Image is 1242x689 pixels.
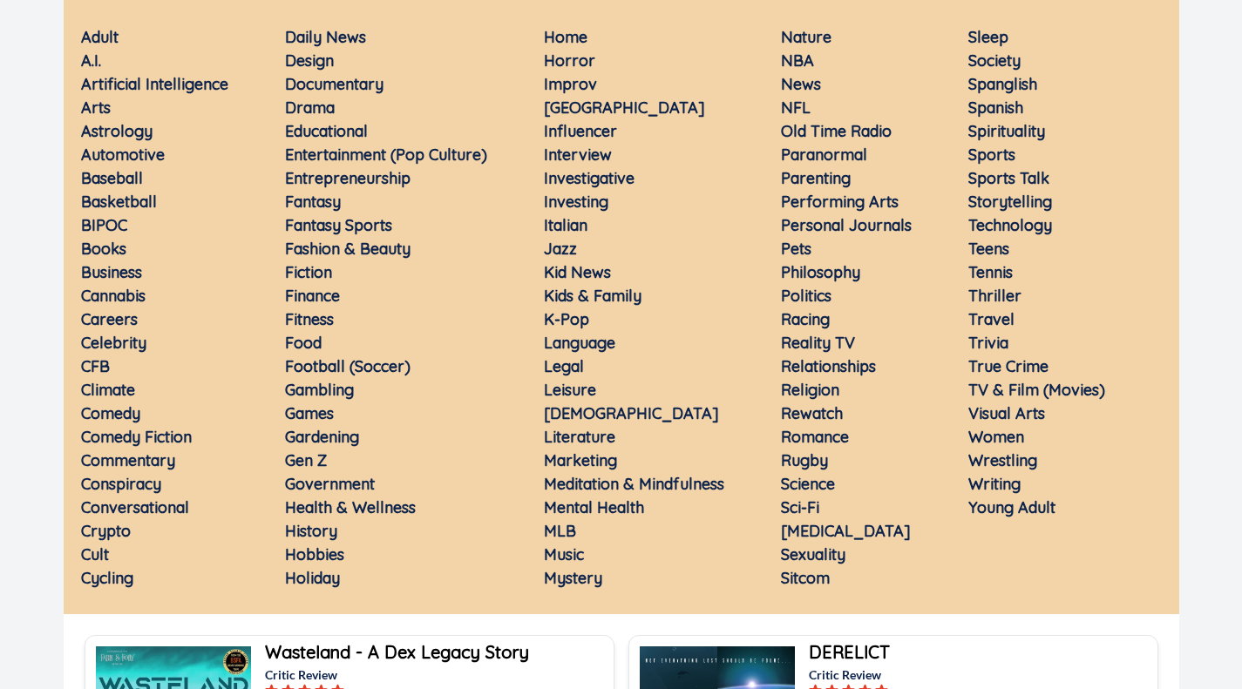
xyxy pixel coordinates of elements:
[544,262,611,282] a: Kid News
[81,168,143,188] a: Baseball
[544,215,587,235] a: Italian
[781,74,821,94] a: News
[81,74,228,94] a: Artificial Intelligence
[781,497,819,517] a: Sci-Fi
[781,27,831,47] a: Nature
[285,450,327,470] a: Gen Z
[81,356,110,376] a: CFB
[81,380,135,400] a: Climate
[81,450,175,470] a: Commentary
[544,474,724,494] a: Meditation & Mindfulness
[781,427,849,447] a: Romance
[81,521,131,541] a: Crypto
[285,51,334,71] a: Design
[81,497,189,517] a: Conversational
[265,641,529,663] b: Wasteland - A Dex Legacy Story
[968,192,1052,212] a: Storytelling
[81,286,146,306] a: Cannabis
[781,356,876,376] a: Relationships
[285,403,334,423] a: Games
[285,497,416,517] a: Health & Wellness
[81,192,157,212] a: Basketball
[544,380,596,400] a: Leisure
[285,427,359,447] a: Gardening
[968,380,1105,400] a: TV & Film (Movies)
[81,51,101,71] a: A.I.
[968,168,1049,188] a: Sports Talk
[285,309,334,329] a: Fitness
[968,74,1037,94] a: Spanglish
[968,286,1021,306] a: Thriller
[544,168,635,188] a: Investigative
[781,568,830,588] a: Sitcom
[781,380,839,400] a: Religion
[544,309,589,329] a: K-Pop
[544,521,576,541] a: MLB
[265,665,610,684] p: Critic Review
[968,497,1055,517] a: Young Adult
[285,192,341,212] a: Fantasy
[81,239,126,259] a: Books
[285,215,392,235] a: Fantasy Sports
[285,145,487,165] a: Entertainment (Pop Culture)
[809,665,1154,684] p: Critic Review
[968,215,1052,235] a: Technology
[968,51,1021,71] a: Society
[781,450,828,470] a: Rugby
[544,356,584,376] a: Legal
[285,356,411,376] a: Football (Soccer)
[81,568,133,588] a: Cycling
[81,262,142,282] a: Business
[81,309,138,329] a: Careers
[285,27,366,47] a: Daily News
[968,27,1008,47] a: Sleep
[544,450,617,470] a: Marketing
[781,309,830,329] a: Racing
[968,333,1008,353] a: Trivia
[285,544,344,564] a: Hobbies
[968,145,1015,165] a: Sports
[968,427,1024,447] a: Women
[544,121,617,141] a: Influencer
[81,427,192,447] a: Comedy Fiction
[968,239,1009,259] a: Teens
[781,51,814,71] a: NBA
[968,356,1049,376] a: True Crime
[781,168,851,188] a: Parenting
[544,544,584,564] a: Music
[781,262,860,282] a: Philosophy
[544,145,612,165] a: Interview
[544,239,577,259] a: Jazz
[781,333,855,353] a: Reality TV
[781,215,912,235] a: Personal Journals
[285,521,337,541] a: History
[781,521,911,541] a: [MEDICAL_DATA]
[81,403,140,423] a: Comedy
[285,168,411,188] a: Entrepreneurship
[968,474,1021,494] a: Writing
[544,98,705,118] a: [GEOGRAPHIC_DATA]
[285,239,411,259] a: Fashion & Beauty
[544,286,641,306] a: Kids & Family
[968,403,1045,423] a: Visual Arts
[968,98,1023,118] a: Spanish
[781,98,811,118] a: NFL
[285,568,340,588] a: Holiday
[781,239,811,259] a: Pets
[285,380,354,400] a: Gambling
[968,450,1037,470] a: Wrestling
[968,262,1013,282] a: Tennis
[968,121,1045,141] a: Spirituality
[81,544,109,564] a: Cult
[81,145,165,165] a: Automotive
[285,98,335,118] a: Drama
[544,27,587,47] a: Home
[544,568,602,588] a: Mystery
[968,309,1015,329] a: Travel
[81,98,111,118] a: Arts
[81,333,146,353] a: Celebrity
[285,121,368,141] a: Educational
[781,403,843,423] a: Rewatch
[544,497,644,517] a: Mental Health
[544,333,615,353] a: Language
